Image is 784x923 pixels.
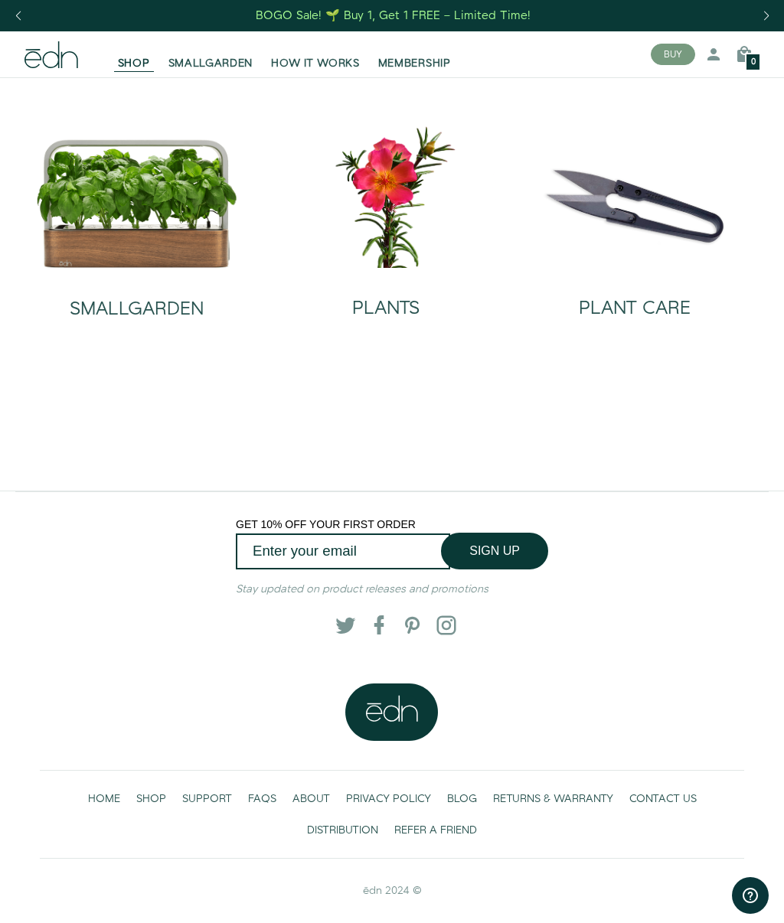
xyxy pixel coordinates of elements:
[236,582,488,597] em: Stay updated on product releases and promotions
[174,783,240,814] a: SUPPORT
[88,791,120,807] span: HOME
[363,883,422,899] span: ēdn 2024 ©
[136,791,166,807] span: SHOP
[493,791,613,807] span: RETURNS & WARRANTY
[128,783,174,814] a: SHOP
[273,268,498,331] a: PLANTS
[369,38,460,71] a: MEMBERSHIP
[579,298,691,318] h2: PLANT CARE
[236,518,416,530] span: GET 10% OFF YOUR FIRST ORDER
[338,783,439,814] a: PRIVACY POLICY
[182,791,232,807] span: SUPPORT
[441,533,548,569] button: SIGN UP
[485,783,621,814] a: RETURNS & WARRANTY
[284,783,338,814] a: ABOUT
[255,4,533,28] a: BOGO Sale! 🌱 Buy 1, Get 1 FREE – Limited Time!
[256,8,531,24] div: BOGO Sale! 🌱 Buy 1, Get 1 FREE – Limited Time!
[240,783,284,814] a: FAQS
[447,791,477,807] span: BLOG
[346,791,431,807] span: PRIVACY POLICY
[236,533,450,569] input: Enter your email
[629,791,697,807] span: CONTACT US
[621,783,704,814] a: CONTACT US
[159,38,263,71] a: SMALLGARDEN
[651,44,695,65] button: BUY
[109,38,159,71] a: SHOP
[387,814,485,846] a: REFER A FRIEND
[751,58,756,67] span: 0
[271,56,359,71] span: HOW IT WORKS
[378,56,451,71] span: MEMBERSHIP
[70,299,204,319] h2: SMALLGARDEN
[36,269,238,331] a: SMALLGARDEN
[262,38,368,71] a: HOW IT WORKS
[292,791,330,807] span: ABOUT
[248,791,276,807] span: FAQS
[394,823,477,838] span: REFER A FRIEND
[523,268,747,331] a: PLANT CARE
[80,783,128,814] a: HOME
[352,298,420,318] h2: PLANTS
[439,783,485,814] a: BLOG
[299,814,387,846] a: DISTRIBUTION
[307,823,378,838] span: DISTRIBUTION
[168,56,253,71] span: SMALLGARDEN
[732,877,769,915] iframe: Opens a widget where you can find more information
[118,56,150,71] span: SHOP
